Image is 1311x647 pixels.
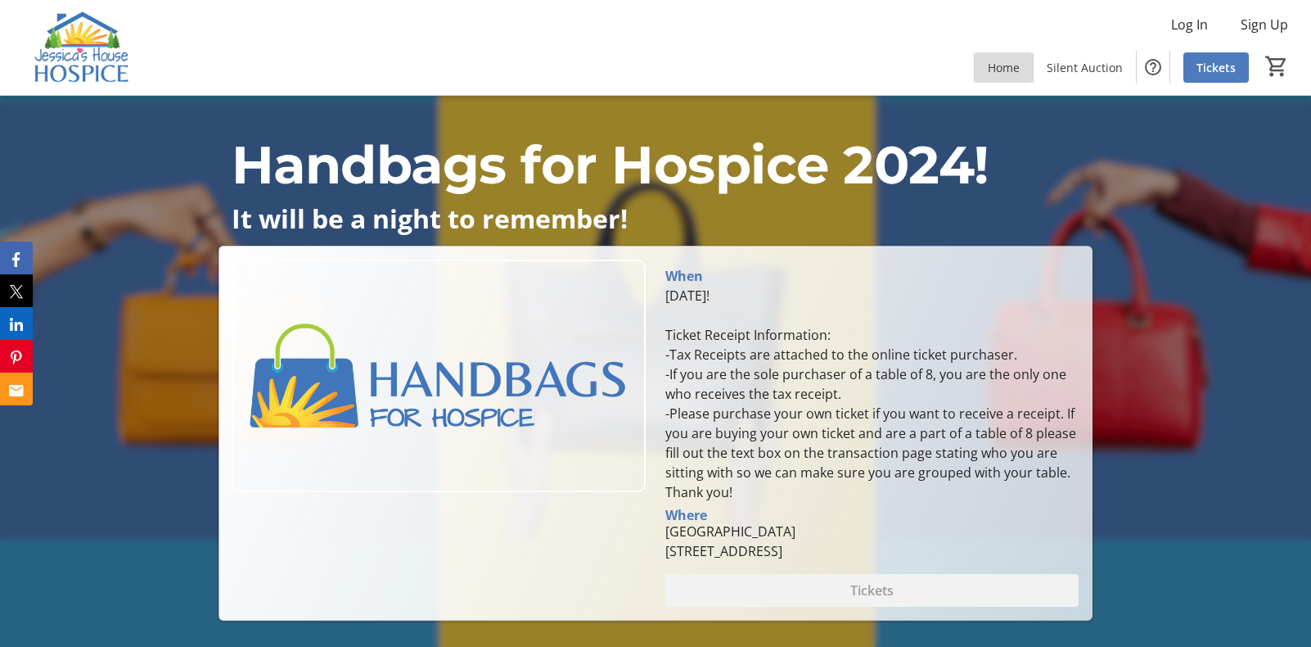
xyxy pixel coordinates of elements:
[1196,59,1236,76] span: Tickets
[232,260,646,492] img: Campaign CTA Media Photo
[975,52,1033,83] a: Home
[1183,52,1249,83] a: Tickets
[232,204,1079,233] p: It will be a night to remember!
[1137,51,1169,84] button: Help
[1171,15,1208,34] span: Log In
[665,509,707,522] div: Where
[1228,11,1301,38] button: Sign Up
[665,286,1079,502] div: [DATE]! Ticket Receipt Information: -Tax Receipts are attached to the online ticket purchaser. -I...
[665,541,795,561] div: [STREET_ADDRESS]
[665,522,795,541] div: [GEOGRAPHIC_DATA]
[232,125,1079,204] p: Handbags for Hospice 2024!
[1034,52,1136,83] a: Silent Auction
[1241,15,1288,34] span: Sign Up
[665,266,703,286] div: When
[1047,59,1123,76] span: Silent Auction
[988,59,1020,76] span: Home
[1158,11,1221,38] button: Log In
[1262,52,1291,81] button: Cart
[10,7,155,88] img: Jessica's House Hospice's Logo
